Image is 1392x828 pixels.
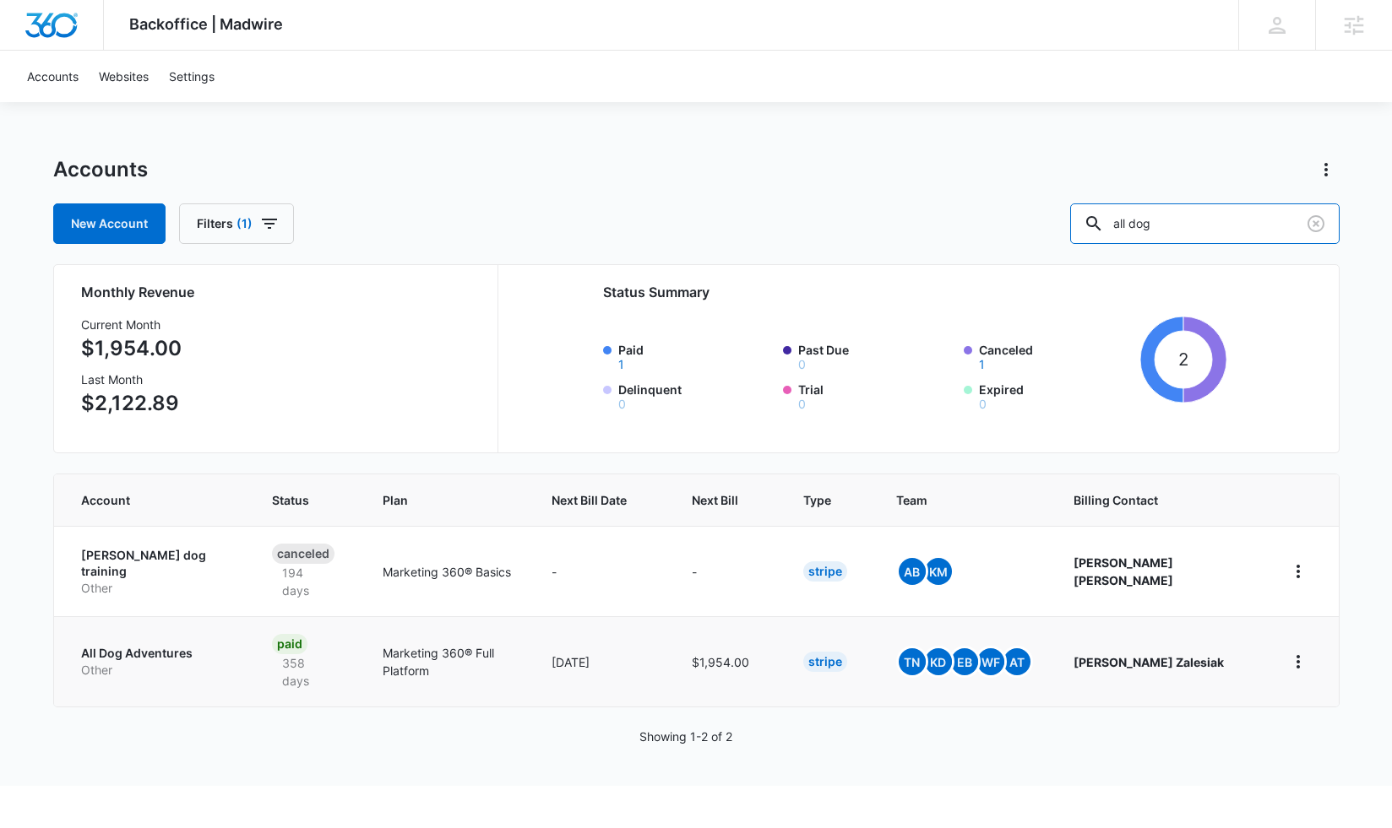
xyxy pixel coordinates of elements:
p: [PERSON_NAME] dog training [81,547,231,580]
button: Filters(1) [179,203,294,244]
p: Showing 1-2 of 2 [639,728,732,745]
a: All Dog AdventuresOther [81,645,231,678]
p: All Dog Adventures [81,645,231,662]
p: $1,954.00 [81,333,182,364]
label: Delinquent [618,381,774,410]
p: $2,122.89 [81,388,182,419]
span: Type [803,491,831,509]
td: - [672,526,783,616]
a: Settings [159,51,225,102]
tspan: 2 [1178,349,1188,370]
strong: [PERSON_NAME] Zalesiak [1074,655,1224,669]
span: Billing Contact [1074,491,1244,509]
button: Clear [1302,210,1329,237]
a: Websites [89,51,159,102]
span: Next Bill [692,491,738,509]
span: AT [1003,648,1030,675]
div: Canceled [272,544,334,564]
h3: Last Month [81,371,182,388]
span: WF [977,648,1004,675]
h3: Current Month [81,316,182,333]
button: Canceled [979,359,985,371]
h1: Accounts [53,157,148,182]
div: Paid [272,634,307,654]
a: [PERSON_NAME] dog trainingOther [81,547,231,597]
label: Canceled [979,341,1134,371]
label: Paid [618,341,774,371]
label: Trial [798,381,954,410]
button: Paid [618,359,624,371]
a: New Account [53,203,166,244]
input: Search [1070,203,1340,244]
button: home [1285,558,1312,585]
td: [DATE] [531,616,672,706]
span: AB [899,558,926,585]
div: Stripe [803,561,847,582]
p: 194 days [272,564,342,599]
span: EB [951,648,978,675]
td: - [531,526,672,616]
div: Stripe [803,652,847,672]
span: Plan [383,491,511,509]
span: TN [899,648,926,675]
span: (1) [237,218,253,230]
p: Other [81,662,231,679]
h2: Status Summary [603,282,1227,302]
p: Marketing 360® Full Platform [383,644,511,679]
button: home [1285,648,1312,675]
label: Expired [979,381,1134,410]
span: Status [272,491,318,509]
h2: Monthly Revenue [81,282,477,302]
strong: [PERSON_NAME] [PERSON_NAME] [1074,555,1173,587]
span: KM [925,558,952,585]
span: Team [896,491,1009,509]
p: 358 days [272,654,342,690]
td: $1,954.00 [672,616,783,706]
p: Other [81,580,231,597]
button: Actions [1313,156,1340,183]
span: KD [925,648,952,675]
span: Backoffice | Madwire [129,15,283,33]
label: Past Due [798,341,954,371]
span: Next Bill Date [552,491,627,509]
a: Accounts [17,51,89,102]
span: Account [81,491,207,509]
p: Marketing 360® Basics [383,563,511,581]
